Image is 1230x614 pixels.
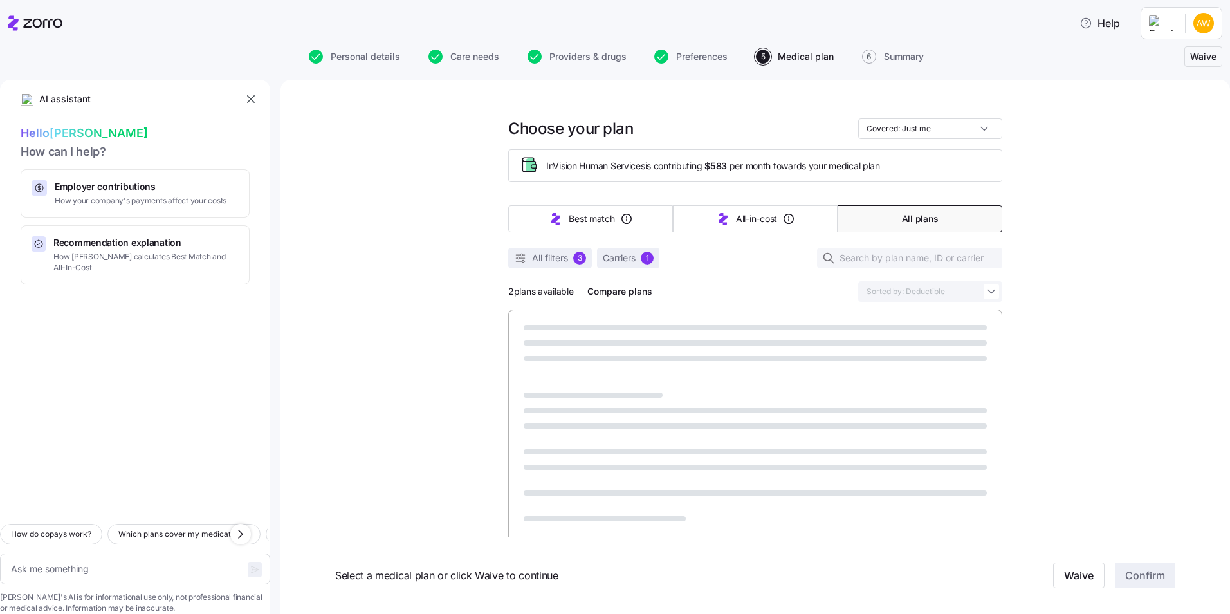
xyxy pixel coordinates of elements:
a: Personal details [306,50,400,64]
button: Preferences [654,50,728,64]
button: Care needs [428,50,499,64]
span: Compare plans [587,285,652,298]
span: All plans [902,212,938,225]
span: Medical plan [778,52,834,61]
h1: Choose your plan [508,118,633,138]
span: Personal details [331,52,400,61]
button: Confirm [1115,563,1175,589]
span: AI assistant [39,92,91,106]
span: 2 plans available [508,285,574,298]
span: Waive [1190,50,1216,63]
span: Care needs [450,52,499,61]
input: Search by plan name, ID or carrier [817,248,1002,268]
span: Select a medical plan or click Waive to continue [335,568,892,584]
span: 6 [862,50,876,64]
span: How do copays work? [11,528,91,541]
span: All-in-cost [736,212,777,225]
span: Hello [PERSON_NAME] [21,124,250,143]
button: 6Summary [862,50,924,64]
span: Summary [884,52,924,61]
span: How [PERSON_NAME] calculates Best Match and All-In-Cost [53,252,239,274]
button: Providers & drugs [528,50,627,64]
span: How your company's payments affect your costs [55,196,226,207]
span: Confirm [1125,568,1165,584]
span: InVision Human Services is contributing per month towards your medical plan [546,160,880,172]
span: Carriers [603,252,636,265]
span: $583 [704,160,727,172]
span: How can I help? [21,143,250,162]
span: Employer contributions [55,180,226,193]
a: Providers & drugs [525,50,627,64]
a: Preferences [652,50,728,64]
span: Waive [1064,568,1094,584]
button: Help [1069,10,1130,36]
div: 1 [641,252,654,265]
span: Help [1079,15,1120,31]
a: Care needs [426,50,499,64]
a: 5Medical plan [753,50,834,64]
input: Order by dropdown [858,281,1002,302]
img: ai-icon.png [21,93,33,106]
button: Waive [1184,46,1222,67]
button: 5Medical plan [756,50,834,64]
span: Recommendation explanation [53,236,239,249]
img: Employer logo [1149,15,1175,31]
button: Carriers1 [597,248,659,268]
span: Providers & drugs [549,52,627,61]
button: All filters3 [508,248,592,268]
span: Which plans cover my medications? [118,528,250,541]
img: 1b53ae631971ed252e4caa15582edf3e [1193,13,1214,33]
span: 5 [756,50,770,64]
span: Best match [569,212,614,225]
button: Personal details [309,50,400,64]
div: 3 [573,252,586,265]
button: Compare plans [582,281,657,302]
span: All filters [532,252,568,265]
button: Which plans cover my medications? [107,524,261,544]
button: Waive [1053,563,1105,589]
span: Preferences [676,52,728,61]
